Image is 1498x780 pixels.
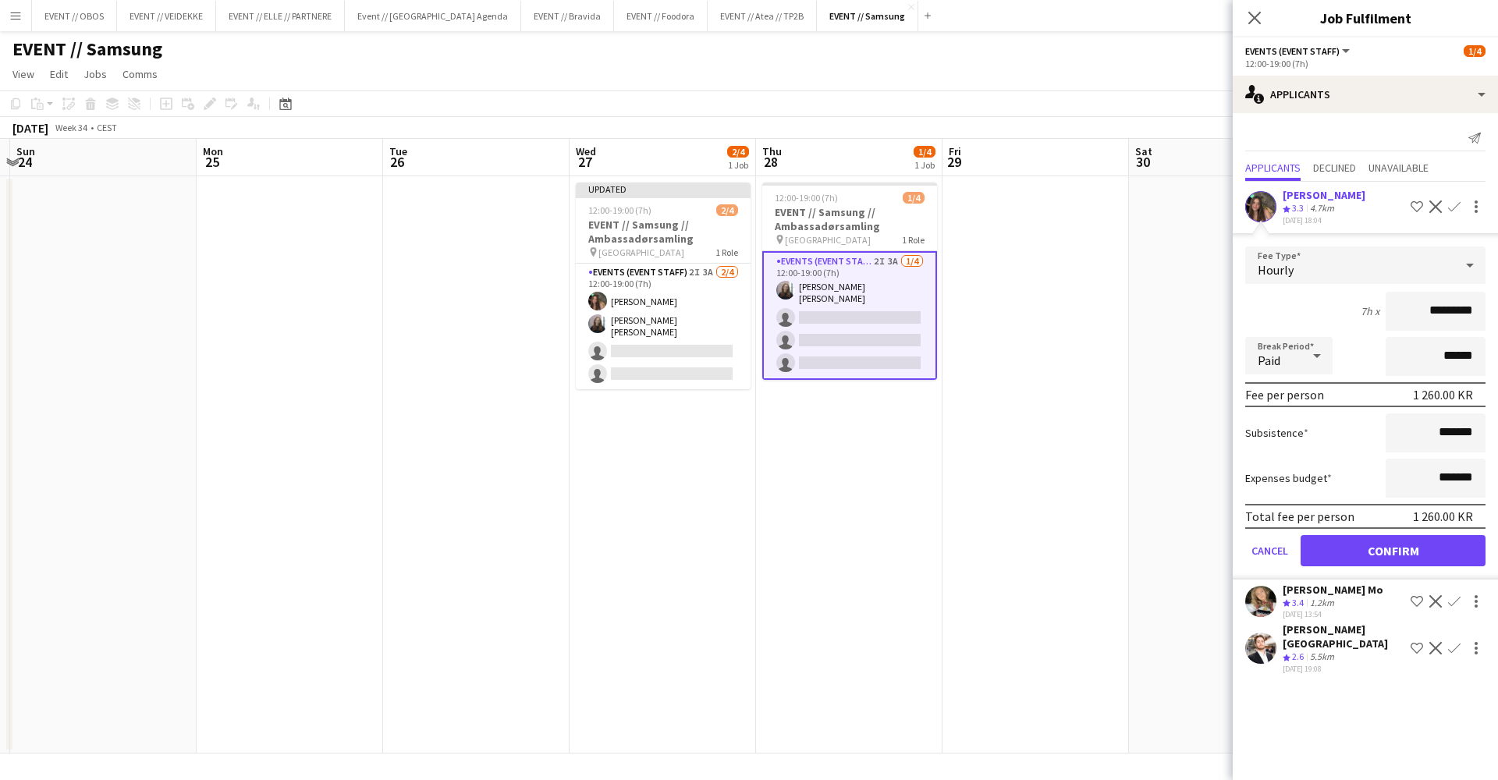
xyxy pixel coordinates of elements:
[576,183,751,389] app-job-card: Updated12:00-19:00 (7h)2/4EVENT // Samsung // Ambassadørsamling [GEOGRAPHIC_DATA]1 RoleEvents (Ev...
[573,153,596,171] span: 27
[1258,262,1294,278] span: Hourly
[16,144,35,158] span: Sun
[762,144,782,158] span: Thu
[14,153,35,171] span: 24
[1292,202,1304,214] span: 3.3
[44,64,74,84] a: Edit
[715,246,738,258] span: 1 Role
[1368,162,1429,173] span: Unavailable
[728,159,748,171] div: 1 Job
[785,234,871,246] span: [GEOGRAPHIC_DATA]
[1245,162,1301,173] span: Applicants
[32,1,117,31] button: EVENT // OBOS
[1233,8,1498,28] h3: Job Fulfilment
[576,144,596,158] span: Wed
[1245,58,1486,69] div: 12:00-19:00 (7h)
[1245,45,1340,57] span: Events (Event Staff)
[1292,597,1304,608] span: 3.4
[762,251,937,380] app-card-role: Events (Event Staff)2I3A1/412:00-19:00 (7h)[PERSON_NAME] [PERSON_NAME]
[762,183,937,380] app-job-card: 12:00-19:00 (7h)1/4EVENT // Samsung // Ambassadørsamling [GEOGRAPHIC_DATA]1 RoleEvents (Event Sta...
[1133,153,1152,171] span: 30
[576,183,751,195] div: Updated
[97,122,117,133] div: CEST
[12,67,34,81] span: View
[521,1,614,31] button: EVENT // Bravida
[588,204,651,216] span: 12:00-19:00 (7h)
[1361,304,1379,318] div: 7h x
[1292,651,1304,662] span: 2.6
[914,159,935,171] div: 1 Job
[12,37,162,61] h1: EVENT // Samsung
[345,1,521,31] button: Event // [GEOGRAPHIC_DATA] Agenda
[1413,509,1473,524] div: 1 260.00 KR
[83,67,107,81] span: Jobs
[1245,535,1294,566] button: Cancel
[576,218,751,246] h3: EVENT // Samsung // Ambassadørsamling
[762,205,937,233] h3: EVENT // Samsung // Ambassadørsamling
[116,64,164,84] a: Comms
[1464,45,1486,57] span: 1/4
[1233,76,1498,113] div: Applicants
[775,192,838,204] span: 12:00-19:00 (7h)
[914,146,935,158] span: 1/4
[1307,651,1337,664] div: 5.5km
[598,246,684,258] span: [GEOGRAPHIC_DATA]
[1258,353,1280,368] span: Paid
[760,153,782,171] span: 28
[614,1,708,31] button: EVENT // Foodora
[576,264,751,389] app-card-role: Events (Event Staff)2I3A2/412:00-19:00 (7h)[PERSON_NAME][PERSON_NAME] [PERSON_NAME]
[1413,387,1473,402] div: 1 260.00 KR
[201,153,223,171] span: 25
[1283,583,1383,597] div: [PERSON_NAME] Mo
[1283,609,1383,619] div: [DATE] 13:54
[1245,509,1354,524] div: Total fee per person
[902,234,925,246] span: 1 Role
[1313,162,1356,173] span: Declined
[708,1,817,31] button: EVENT // Atea // TP2B
[817,1,918,31] button: EVENT // Samsung
[1307,202,1337,215] div: 4.7km
[1245,426,1308,440] label: Subsistence
[12,120,48,136] div: [DATE]
[727,146,749,158] span: 2/4
[77,64,113,84] a: Jobs
[203,144,223,158] span: Mon
[949,144,961,158] span: Fri
[216,1,345,31] button: EVENT // ELLE // PARTNERE
[1245,387,1324,402] div: Fee per person
[122,67,158,81] span: Comms
[387,153,407,171] span: 26
[946,153,961,171] span: 29
[903,192,925,204] span: 1/4
[1307,597,1337,610] div: 1.2km
[1283,215,1365,225] div: [DATE] 18:04
[50,67,68,81] span: Edit
[1245,471,1332,485] label: Expenses budget
[1283,188,1365,202] div: [PERSON_NAME]
[716,204,738,216] span: 2/4
[1283,664,1404,674] div: [DATE] 19:08
[1301,535,1486,566] button: Confirm
[6,64,41,84] a: View
[389,144,407,158] span: Tue
[1245,45,1352,57] button: Events (Event Staff)
[117,1,216,31] button: EVENT // VEIDEKKE
[1135,144,1152,158] span: Sat
[51,122,91,133] span: Week 34
[1283,622,1404,651] div: [PERSON_NAME][GEOGRAPHIC_DATA]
